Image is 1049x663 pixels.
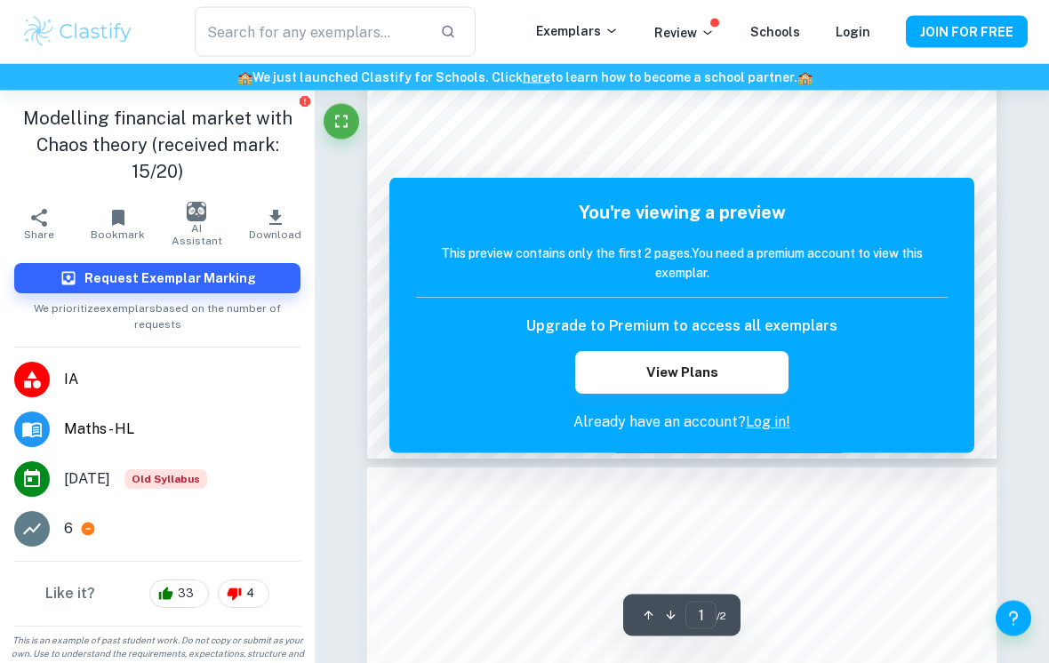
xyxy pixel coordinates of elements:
img: Clastify logo [21,14,134,50]
button: AI Assistant [157,199,236,249]
span: / 2 [717,608,726,624]
button: Request Exemplar Marking [14,263,300,293]
button: Bookmark [79,199,158,249]
span: 33 [168,585,204,603]
a: Login [836,25,870,39]
span: Old Syllabus [124,469,207,489]
span: Maths - HL [64,419,300,440]
span: 🏫 [237,70,252,84]
button: Download [236,199,316,249]
button: Fullscreen [324,104,359,140]
h6: This preview contains only the first 2 pages. You need a premium account to view this exemplar. [416,244,948,283]
button: Report issue [298,94,311,108]
span: Share [24,228,54,241]
h6: Upgrade to Premium to access all exemplars [526,316,837,337]
span: 4 [236,585,264,603]
button: View Plans [575,351,788,394]
span: Download [249,228,301,241]
a: Schools [750,25,800,39]
div: Although this IA is written for the old math syllabus (last exam in November 2020), the current I... [124,469,207,489]
p: Review [654,23,715,43]
h6: We just launched Clastify for Schools. Click to learn how to become a school partner. [4,68,1045,87]
span: AI Assistant [168,222,226,247]
h6: Like it? [45,583,95,604]
input: Search for any exemplars... [195,7,426,57]
p: Already have an account? [416,411,948,433]
img: AI Assistant [187,202,206,221]
h6: Request Exemplar Marking [84,268,256,288]
div: 4 [218,579,269,608]
a: Log in! [746,413,790,430]
span: We prioritize exemplars based on the number of requests [14,293,300,332]
p: Exemplars [536,21,619,41]
h1: Modelling financial market with Chaos theory (received mark: 15/20) [14,105,300,185]
span: [DATE] [64,468,110,490]
p: 6 [64,518,73,539]
span: Bookmark [91,228,145,241]
span: 🏫 [797,70,813,84]
button: Help and Feedback [996,601,1031,636]
h5: You're viewing a preview [416,199,948,226]
div: 33 [149,579,209,608]
a: here [523,70,550,84]
span: IA [64,369,300,390]
button: JOIN FOR FREE [906,16,1028,48]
